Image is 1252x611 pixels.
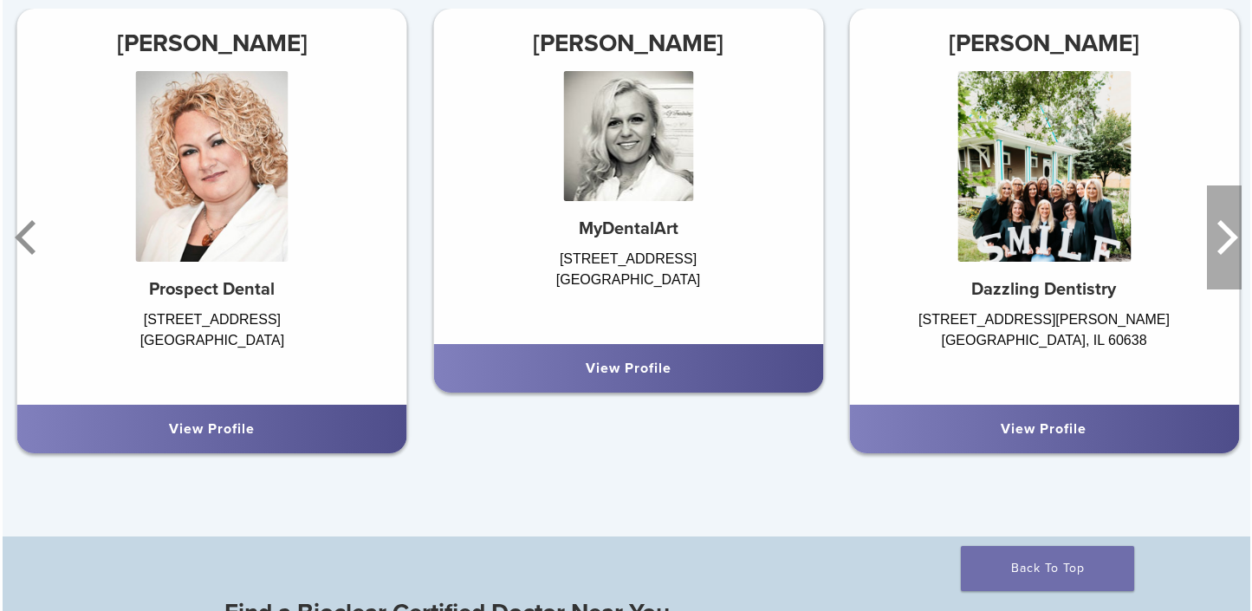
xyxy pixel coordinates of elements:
[11,185,46,289] button: Previous
[961,546,1134,591] a: Back To Top
[957,71,1131,262] img: Dr. Margaret Radziszewski
[17,23,407,64] h3: [PERSON_NAME]
[971,279,1116,300] strong: Dazzling Dentistry
[136,71,289,262] img: Dr. Kathy Pawlusiewicz
[149,279,275,300] strong: Prospect Dental
[563,71,693,201] img: Joana Tylman
[849,309,1239,387] div: [STREET_ADDRESS][PERSON_NAME] [GEOGRAPHIC_DATA], IL 60638
[586,360,671,377] a: View Profile
[433,23,823,64] h3: [PERSON_NAME]
[579,218,678,239] strong: MyDentalArt
[433,249,823,327] div: [STREET_ADDRESS] [GEOGRAPHIC_DATA]
[1207,185,1242,289] button: Next
[849,23,1239,64] h3: [PERSON_NAME]
[17,309,407,387] div: [STREET_ADDRESS] [GEOGRAPHIC_DATA]
[169,420,255,438] a: View Profile
[1001,420,1087,438] a: View Profile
